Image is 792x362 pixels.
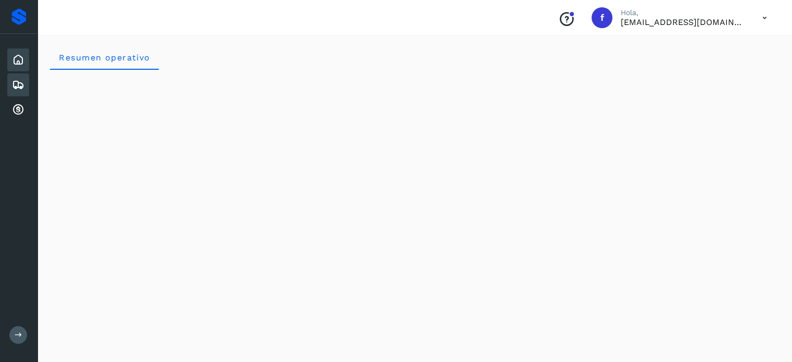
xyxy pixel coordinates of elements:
div: Embarques [7,73,29,96]
p: fyc3@mexamerik.com [621,17,746,27]
div: Cuentas por cobrar [7,98,29,121]
div: Inicio [7,48,29,71]
p: Hola, [621,8,746,17]
span: Resumen operativo [58,53,150,63]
